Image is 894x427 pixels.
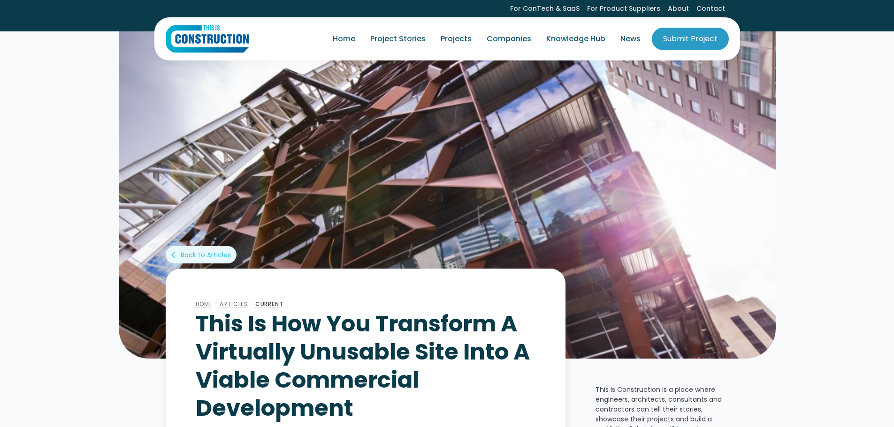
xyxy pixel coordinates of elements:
div: / [213,299,220,310]
div: Back to Articles [181,250,231,260]
img: This Is Construction Logo [166,25,249,53]
a: Home [325,26,363,52]
a: Articles [220,300,248,308]
a: Companies [479,26,539,52]
a: home [166,25,249,53]
div: arrow_back_ios [171,250,179,260]
a: arrow_back_iosBack to Articles [166,246,237,263]
img: This Is How You Transform A Virtually Unusable Site Into A Viable Commercial Development [119,30,776,359]
div: / [248,299,255,310]
a: Current [255,300,283,308]
a: Submit Project [652,28,729,50]
a: Projects [433,26,479,52]
a: Knowledge Hub [539,26,613,52]
div: Submit Project [663,33,718,45]
a: Home [196,300,213,308]
a: News [613,26,648,52]
a: Project Stories [363,26,433,52]
h1: This Is How You Transform A Virtually Unusable Site Into A Viable Commercial Development [196,310,535,422]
